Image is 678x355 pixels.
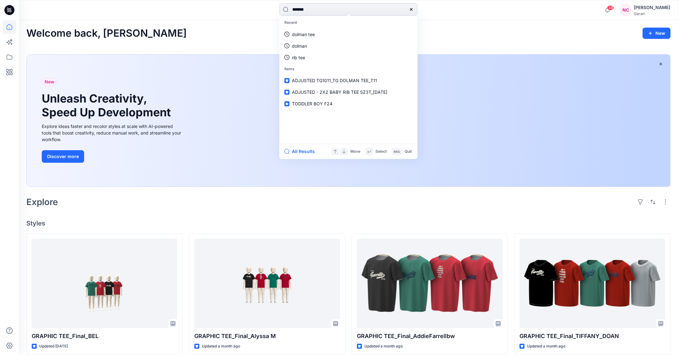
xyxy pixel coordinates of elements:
a: GRAPHIC TEE_Final_TIFFANY_DOAN [519,239,665,328]
div: Explore ideas faster and recolor styles at scale with AI-powered tools that boost creativity, red... [42,123,183,143]
p: GRAPHIC TEE_Final_AddieFarrellbw [357,332,503,341]
a: GRAPHIC TEE_Final_Alyssa M [194,239,340,328]
a: GRAPHIC TEE_Final_AddieFarrellbw [357,239,503,328]
p: Select [375,148,387,155]
a: Discover more [42,150,183,163]
span: 48 [607,5,614,10]
p: Items [281,63,416,75]
a: rib tee [281,52,416,63]
a: ADJUSTED TG1011_TG DOLMAN TEE_7.11 [281,75,416,86]
a: GRAPHIC TEE_Final_BEL [32,239,177,328]
div: Garan [634,11,670,16]
p: Move [350,148,360,155]
a: TODDLER BOY F24 [281,98,416,109]
a: ADJUSTED - 2X2 BABY RIB TEE SZ3T_[DATE] [281,86,416,98]
p: GRAPHIC TEE_Final_Alyssa M [194,332,340,341]
h4: Styles [26,220,670,227]
h1: Unleash Creativity, Speed Up Development [42,92,174,119]
div: NC [620,4,631,16]
p: Quit [405,148,412,155]
p: esc [394,148,400,155]
p: dolman [292,43,307,49]
span: ADJUSTED TG1011_TG DOLMAN TEE_7.11 [292,78,377,83]
p: Recent [281,17,416,29]
span: ADJUSTED - 2X2 BABY RIB TEE SZ3T_[DATE] [292,89,387,95]
span: New [45,78,54,86]
button: Discover more [42,150,84,163]
p: GRAPHIC TEE_Final_TIFFANY_DOAN [519,332,665,341]
p: dolman tee [292,31,315,38]
p: rib tee [292,54,305,61]
div: [PERSON_NAME] [634,4,670,11]
p: Updated a month ago [364,343,403,350]
a: dolman [281,40,416,52]
p: Updated [DATE] [39,343,68,350]
p: GRAPHIC TEE_Final_BEL [32,332,177,341]
span: TODDLER BOY F24 [292,101,332,106]
p: Updated a month ago [202,343,240,350]
a: dolman tee [281,29,416,40]
h2: Explore [26,197,58,207]
p: Updated a month ago [527,343,565,350]
button: New [643,28,670,39]
h2: Welcome back, [PERSON_NAME] [26,28,187,39]
button: All Results [284,148,319,155]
